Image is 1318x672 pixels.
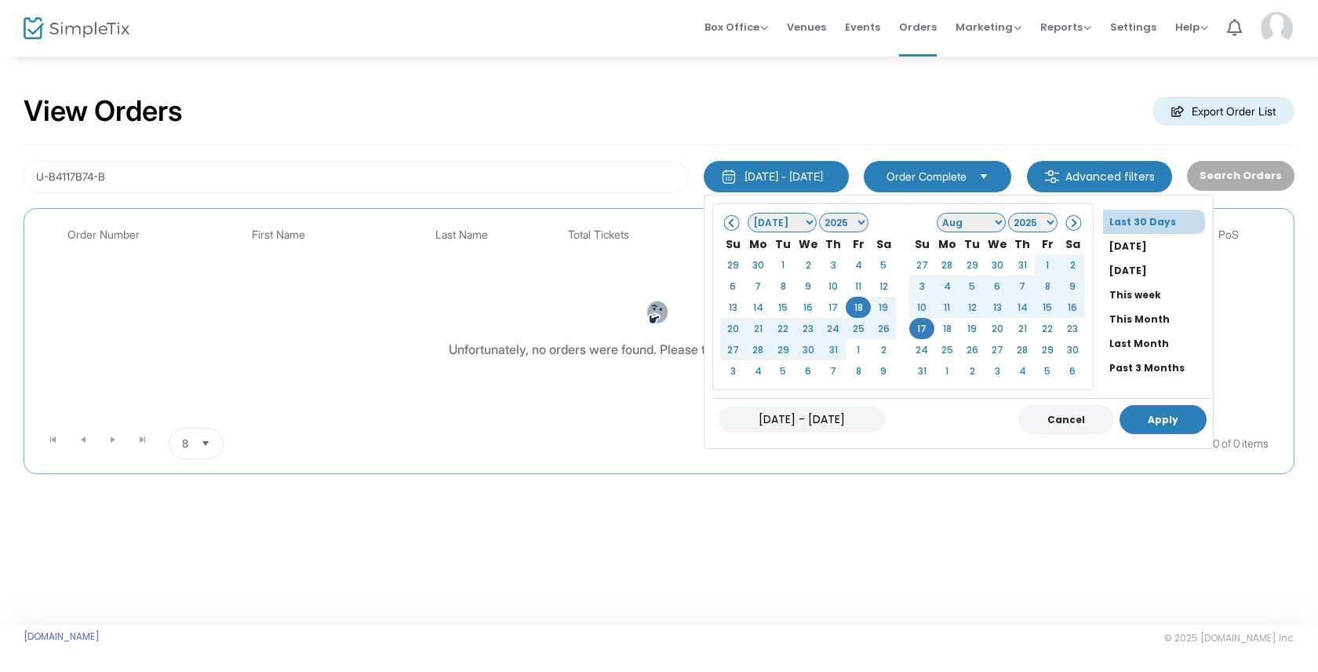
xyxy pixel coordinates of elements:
[1060,339,1085,360] td: 30
[1103,331,1213,356] li: Last Month
[796,254,821,276] td: 2
[909,254,934,276] td: 27
[985,297,1010,318] td: 13
[899,7,937,47] span: Orders
[985,276,1010,297] td: 6
[745,360,770,382] td: 4
[1110,7,1156,47] span: Settings
[720,276,745,297] td: 6
[846,339,871,360] td: 1
[182,436,188,451] span: 8
[1103,210,1205,234] li: Last 30 Days
[770,318,796,339] td: 22
[1103,380,1213,404] li: Past 12 Months
[871,297,896,318] td: 19
[909,318,934,339] td: 17
[985,360,1010,382] td: 3
[1019,405,1113,434] button: Cancel
[821,297,846,318] td: 17
[1060,297,1085,318] td: 16
[821,276,846,297] td: 10
[887,169,967,184] span: Order Complete
[985,339,1010,360] td: 27
[1060,276,1085,297] td: 9
[1010,360,1035,382] td: 4
[770,297,796,318] td: 15
[821,233,846,254] th: Th
[24,630,100,643] a: [DOMAIN_NAME]
[959,360,985,382] td: 2
[846,254,871,276] td: 4
[745,318,770,339] td: 21
[1103,356,1213,380] li: Past 3 Months
[821,254,846,276] td: 3
[846,297,871,318] td: 18
[787,7,826,47] span: Venues
[1060,360,1085,382] td: 6
[720,360,745,382] td: 3
[1035,276,1060,297] td: 8
[541,217,656,254] th: Total Tickets
[646,301,669,324] img: face-thinking.png
[24,161,688,193] input: Search by name, email, phone, order number, ip address, or last 4 digits of card
[934,360,959,382] td: 1
[770,276,796,297] td: 8
[1175,20,1208,35] span: Help
[449,340,870,359] div: Unfortunately, no orders were found. Please try adjusting the filters above.
[846,233,871,254] th: Fr
[770,339,796,360] td: 29
[721,169,737,184] img: monthly
[745,297,770,318] td: 14
[1035,360,1060,382] td: 5
[909,297,934,318] td: 10
[909,339,934,360] td: 24
[934,276,959,297] td: 4
[846,318,871,339] td: 25
[959,254,985,276] td: 29
[985,233,1010,254] th: We
[796,318,821,339] td: 23
[871,276,896,297] td: 12
[1010,233,1035,254] th: Th
[1103,307,1213,331] li: This Month
[845,7,880,47] span: Events
[1035,254,1060,276] td: 1
[1060,254,1085,276] td: 2
[796,233,821,254] th: We
[195,429,217,458] button: Select
[1164,632,1294,645] span: © 2025 [DOMAIN_NAME] Inc.
[871,339,896,360] td: 2
[252,228,305,242] span: First Name
[934,254,959,276] td: 28
[821,360,846,382] td: 7
[796,339,821,360] td: 30
[985,254,1010,276] td: 30
[1120,405,1207,434] button: Apply
[1035,339,1060,360] td: 29
[796,360,821,382] td: 6
[745,233,770,254] th: Mo
[934,233,959,254] th: Mo
[745,254,770,276] td: 30
[770,233,796,254] th: Tu
[770,254,796,276] td: 1
[24,94,183,129] h2: View Orders
[1103,234,1213,258] li: [DATE]
[1152,97,1294,126] m-button: Export Order List
[1027,161,1172,192] m-button: Advanced filters
[1040,20,1091,35] span: Reports
[934,339,959,360] td: 25
[380,428,1269,459] kendo-pager-info: 0 - 0 of 0 items
[934,318,959,339] td: 18
[959,318,985,339] td: 19
[720,339,745,360] td: 27
[956,20,1021,35] span: Marketing
[1010,297,1035,318] td: 14
[959,339,985,360] td: 26
[1060,233,1085,254] th: Sa
[1010,276,1035,297] td: 7
[720,233,745,254] th: Su
[985,318,1010,339] td: 20
[871,318,896,339] td: 26
[959,297,985,318] td: 12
